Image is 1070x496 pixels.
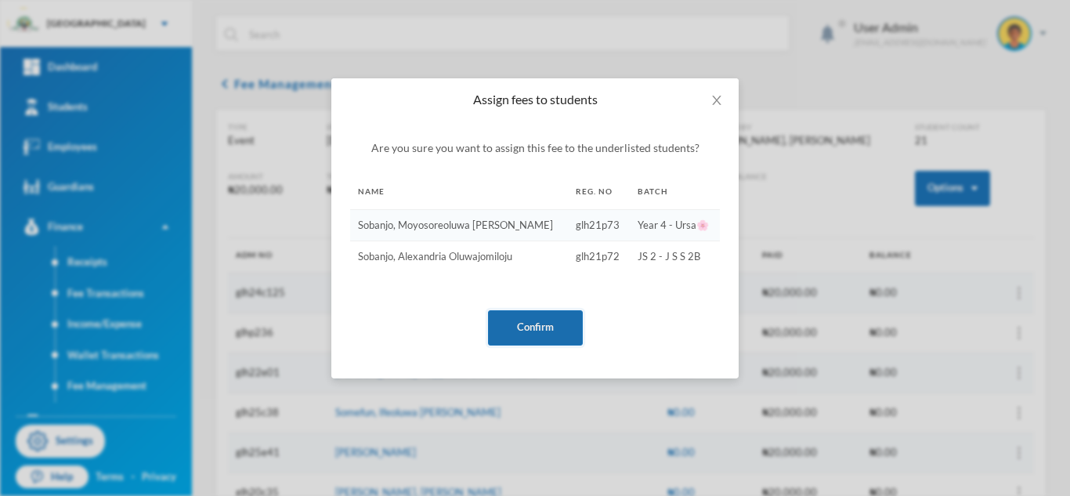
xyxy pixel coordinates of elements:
[630,174,720,209] th: Batch
[710,94,723,107] i: icon: close
[350,174,568,209] th: Name
[350,241,568,273] td: Sobanjo, Alexandria Oluwajomiloju
[488,310,583,346] button: Confirm
[630,241,720,273] td: JS 2 - J S S 2B
[568,241,630,273] td: glh21p72
[350,91,720,108] div: Assign fees to students
[695,78,739,122] button: Close
[630,209,720,241] td: Year 4 - Ursa🌸
[568,174,630,209] th: Reg. No
[350,139,720,156] p: Are you sure you want to assign this fee to the underlisted students?
[568,209,630,241] td: glh21p73
[350,209,568,241] td: Sobanjo, Moyosoreoluwa [PERSON_NAME]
